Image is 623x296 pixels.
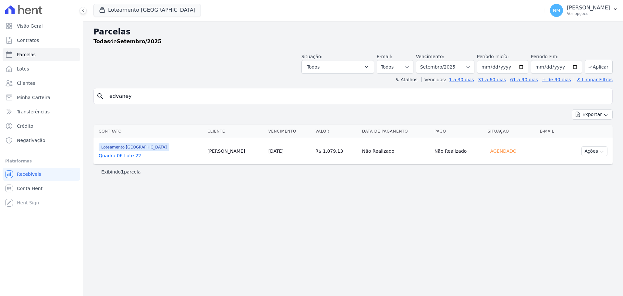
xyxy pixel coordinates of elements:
[395,77,417,82] label: ↯ Atalhos
[205,125,266,138] th: Cliente
[3,182,80,195] a: Conta Hent
[542,77,571,82] a: + de 90 dias
[537,125,565,138] th: E-mail
[3,19,80,32] a: Visão Geral
[567,11,610,16] p: Ver opções
[432,138,485,164] td: Não Realizado
[313,125,360,138] th: Valor
[266,125,313,138] th: Vencimento
[3,134,80,147] a: Negativação
[553,8,560,13] span: NM
[17,80,35,86] span: Clientes
[531,53,582,60] label: Período Fim:
[117,38,162,45] strong: Setembro/2025
[3,34,80,47] a: Contratos
[585,60,613,74] button: Aplicar
[99,152,202,159] a: Quadra 06 Lote 22
[545,1,623,19] button: NM [PERSON_NAME] Ver opções
[268,148,284,154] a: [DATE]
[96,92,104,100] i: search
[3,105,80,118] a: Transferências
[488,147,519,156] div: Agendado
[377,54,393,59] label: E-mail:
[5,157,78,165] div: Plataformas
[99,143,169,151] span: Loteamento [GEOGRAPHIC_DATA]
[432,125,485,138] th: Pago
[416,54,444,59] label: Vencimento:
[574,77,613,82] a: ✗ Limpar Filtros
[17,94,50,101] span: Minha Carteira
[17,66,29,72] span: Lotes
[3,62,80,75] a: Lotes
[93,26,613,38] h2: Parcelas
[205,138,266,164] td: [PERSON_NAME]
[485,125,537,138] th: Situação
[3,48,80,61] a: Parcelas
[449,77,474,82] a: 1 a 30 dias
[17,37,39,44] span: Contratos
[360,125,432,138] th: Data de Pagamento
[477,54,509,59] label: Período Inicío:
[301,60,374,74] button: Todos
[313,138,360,164] td: R$ 1.079,13
[93,38,110,45] strong: Todas
[93,4,201,16] button: Loteamento [GEOGRAPHIC_DATA]
[307,63,320,71] span: Todos
[360,138,432,164] td: Não Realizado
[3,91,80,104] a: Minha Carteira
[510,77,538,82] a: 61 a 90 dias
[581,146,607,156] button: Ações
[17,23,43,29] span: Visão Geral
[3,168,80,181] a: Recebíveis
[3,120,80,133] a: Crédito
[567,5,610,11] p: [PERSON_NAME]
[478,77,506,82] a: 31 a 60 dias
[17,123,33,129] span: Crédito
[101,169,141,175] p: Exibindo parcela
[572,109,613,120] button: Exportar
[121,169,124,174] b: 1
[17,171,41,177] span: Recebíveis
[93,38,162,45] p: de
[421,77,446,82] label: Vencidos:
[17,51,36,58] span: Parcelas
[93,125,205,138] th: Contrato
[301,54,323,59] label: Situação:
[17,185,43,192] span: Conta Hent
[17,109,50,115] span: Transferências
[17,137,45,144] span: Negativação
[3,77,80,90] a: Clientes
[105,90,610,103] input: Buscar por nome do lote ou do cliente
